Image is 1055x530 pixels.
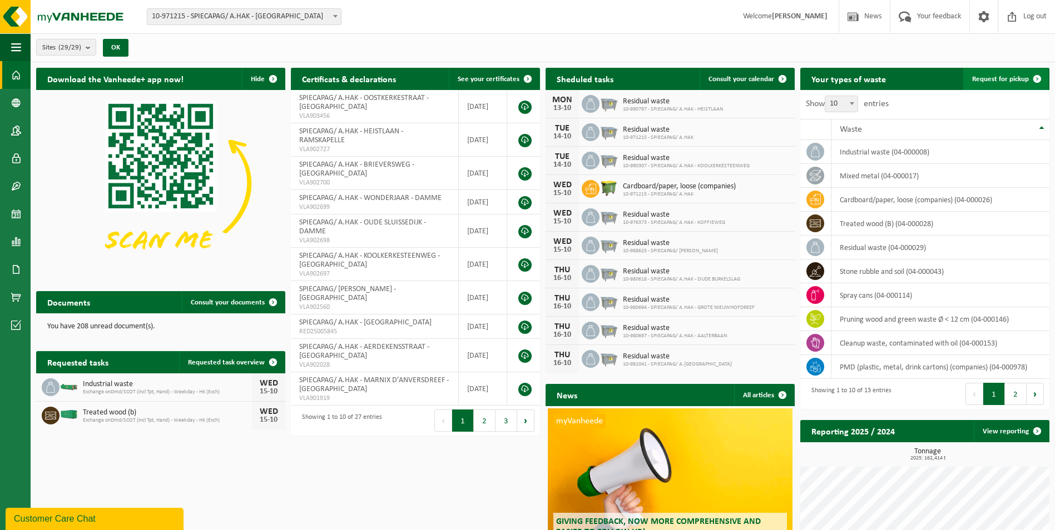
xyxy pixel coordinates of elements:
[459,157,507,190] td: [DATE]
[459,314,507,339] td: [DATE]
[623,333,727,339] span: 10-980697 - SPIECAPAG/ A.HAK - AALTERBAAN
[147,9,341,24] span: 10-971215 - SPIECAPAG/ A.HAK - BRUGGE
[299,161,414,178] span: SPIECAPAG/ A.HAK - BRIEVERSWEG - [GEOGRAPHIC_DATA]
[600,263,618,282] img: WB-2500-GAL-GY-01
[623,163,750,169] span: 10-990307 - SPIECAPAG/ A.HAK - KOOLKERKESTEENWEG
[831,307,1049,331] td: pruning wood and green waste Ø < 12 cm (04-000146)
[551,359,573,367] div: 16-10
[83,417,252,424] span: Exchange onDmd/SCOT (incl Tpt, Hand) - Weekday - HK (Exch)
[600,150,618,169] img: WB-2500-GAL-GY-01
[83,380,252,389] span: Industrial waste
[546,68,625,89] h2: Sheduled tasks
[600,93,618,112] img: WB-2500-GAL-GY-01
[825,96,858,112] span: 10
[551,133,573,141] div: 14-10
[831,188,1049,212] td: cardboard/paper, loose (companies) (04-000026)
[551,189,573,197] div: 15-10
[831,140,1049,164] td: industrial waste (04-000008)
[299,343,429,360] span: SPIECAPAG/ A.HAK - AERDEKENSSTRAAT - [GEOGRAPHIC_DATA]
[60,381,78,391] img: HK-XC-10-GN-00
[299,203,450,212] span: VLA902699
[806,448,1049,461] h3: Tonnage
[299,236,450,245] span: VLA902698
[452,409,474,432] button: 1
[1027,383,1044,405] button: Next
[551,351,573,359] div: THU
[551,237,573,246] div: WED
[434,409,452,432] button: Previous
[459,281,507,314] td: [DATE]
[806,99,889,108] label: Show entries
[36,90,285,277] img: Download de VHEPlus App
[623,211,725,219] span: Residual waste
[623,304,755,311] span: 10-980694 - SPIECAPAG/ A.HAK - GROTE NIEUWHOFDREEF
[299,376,449,393] span: SPIECAPAG/ A.HAK - MARNIX D'ANVERSDREEF - [GEOGRAPHIC_DATA]
[734,384,794,406] a: All articles
[600,122,618,141] img: WB-2500-GAL-GY-01
[36,39,96,56] button: Sites(29/29)
[623,219,725,226] span: 10-976373 - SPIECAPAG/ A.HAK - KOFFIEWEG
[825,96,858,112] span: 10
[257,416,280,424] div: 15-10
[299,394,450,403] span: VLA901919
[551,124,573,133] div: TUE
[257,379,280,388] div: WED
[474,409,496,432] button: 2
[623,239,718,248] span: Residual waste
[1005,383,1027,405] button: 2
[551,303,573,311] div: 16-10
[623,154,750,163] span: Residual waste
[188,359,265,366] span: Requested task overview
[257,388,280,396] div: 15-10
[103,39,128,57] button: OK
[257,407,280,416] div: WED
[553,414,606,428] span: myVanheede
[83,408,252,417] span: Treated wood (b)
[831,259,1049,283] td: stone rubble and soil (04-000043)
[296,408,382,433] div: Showing 1 to 10 of 27 entries
[972,76,1029,83] span: Request for pickup
[551,161,573,169] div: 14-10
[623,324,727,333] span: Residual waste
[551,266,573,274] div: THU
[291,68,407,89] h2: Certificats & declarations
[600,348,618,367] img: WB-2500-GAL-GY-01
[551,274,573,282] div: 16-10
[551,181,573,189] div: WED
[60,409,78,419] img: HK-XC-40-GN-00
[965,383,983,405] button: Previous
[299,318,432,327] span: SPIECAPAG/ A.HAK - [GEOGRAPHIC_DATA]
[551,209,573,218] div: WED
[700,68,794,90] a: Consult your calendar
[449,68,539,90] a: See your certificates
[299,218,426,236] span: SPIECAPAG/ A.HAK - OUDE SLUISSEDIJK - DAMME
[459,90,507,123] td: [DATE]
[6,506,186,530] iframe: chat widget
[36,68,195,89] h2: Download the Vanheede+ app now!
[458,76,519,83] span: See your certificates
[806,456,1049,461] span: 2025: 162,414 t
[191,299,265,306] span: Consult your documents
[299,327,450,336] span: RED25005845
[600,292,618,311] img: WB-2500-GAL-GY-01
[831,164,1049,188] td: mixed metal (04-000017)
[42,39,81,56] span: Sites
[147,8,341,25] span: 10-971215 - SPIECAPAG/ A.HAK - BRUGGE
[182,291,284,313] a: Consult your documents
[299,145,450,154] span: VLA902727
[299,252,440,269] span: SPIECAPAG/ A.HAK - KOOLKERKESTEENWEG - [GEOGRAPHIC_DATA]
[47,323,274,331] p: You have 208 unread document(s).
[58,44,81,51] count: (29/29)
[831,355,1049,379] td: PMD (plastic, metal, drink cartons) (companies) (04-000978)
[551,104,573,112] div: 13-10
[623,352,732,361] span: Residual waste
[623,134,694,141] span: 10-971215 - SPIECAPAG/ A.HAK
[623,106,723,113] span: 10-990797 - SPIECAPAG/ A.HAK - HEISTLAAN
[299,194,442,202] span: SPIECAPAG/ A.HAK - WONDERJAAR - DAMME
[459,248,507,281] td: [DATE]
[299,361,450,369] span: VLA902028
[551,322,573,331] div: THU
[623,361,732,368] span: 10-981041 - SPIECAPAG/ A.[GEOGRAPHIC_DATA]
[551,218,573,226] div: 15-10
